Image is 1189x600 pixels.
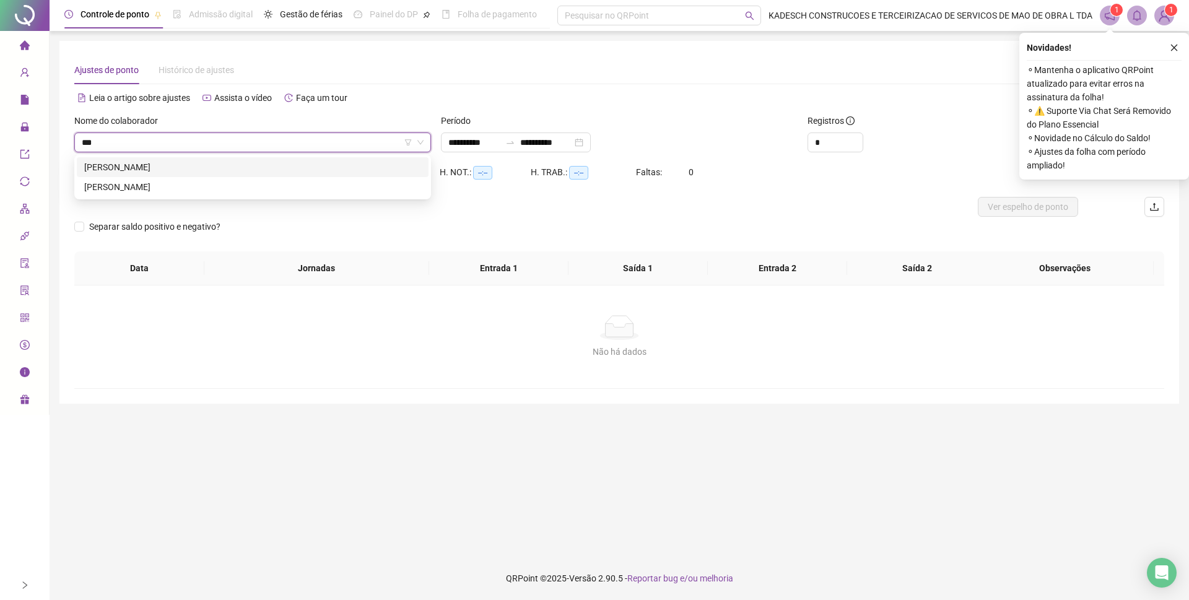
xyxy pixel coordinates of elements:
[627,573,733,583] span: Reportar bug e/ou melhoria
[569,166,588,180] span: --:--
[77,157,429,177] div: EMERSON ROMEU DOS SANTOS
[20,253,30,277] span: audit
[20,116,30,141] span: lock
[84,180,421,194] div: [PERSON_NAME]
[74,65,139,75] span: Ajustes de ponto
[1110,4,1123,16] sup: 1
[20,35,30,59] span: home
[264,10,272,19] span: sun
[808,114,855,128] span: Registros
[280,9,342,19] span: Gestão de férias
[370,9,418,19] span: Painel do DP
[84,220,225,233] span: Separar saldo positivo e negativo?
[1149,202,1159,212] span: upload
[20,280,30,305] span: solution
[20,89,30,114] span: file
[442,10,450,19] span: book
[440,165,531,180] div: H. NOT.:
[417,139,424,146] span: down
[1027,63,1182,104] span: ⚬ Mantenha o aplicativo QRPoint atualizado para evitar erros na assinatura da folha!
[20,581,29,589] span: right
[77,93,86,102] span: file-text
[404,139,412,146] span: filter
[977,251,1154,285] th: Observações
[1147,558,1177,588] div: Open Intercom Messenger
[1027,131,1182,145] span: ⚬ Novidade no Cálculo do Saldo!
[74,114,166,128] label: Nome do colaborador
[189,9,253,19] span: Admissão digital
[50,557,1189,600] footer: QRPoint © 2025 - 2.90.5 -
[284,93,293,102] span: history
[84,160,421,174] div: [PERSON_NAME]
[473,166,492,180] span: --:--
[1155,6,1174,25] img: 85901
[1115,6,1119,14] span: 1
[986,261,1144,275] span: Observações
[74,251,204,285] th: Data
[689,167,694,177] span: 0
[1169,6,1174,14] span: 1
[531,165,636,180] div: H. TRAB.:
[708,251,847,285] th: Entrada 2
[568,251,708,285] th: Saída 1
[978,197,1078,217] button: Ver espelho de ponto
[505,137,515,147] span: swap-right
[441,114,479,128] label: Período
[20,307,30,332] span: qrcode
[1027,145,1182,172] span: ⚬ Ajustes da folha com período ampliado!
[423,11,430,19] span: pushpin
[81,9,149,19] span: Controle de ponto
[847,251,986,285] th: Saída 2
[20,362,30,386] span: info-circle
[458,9,537,19] span: Folha de pagamento
[1027,41,1071,54] span: Novidades !
[203,93,211,102] span: youtube
[1170,43,1178,52] span: close
[154,11,162,19] span: pushpin
[354,10,362,19] span: dashboard
[745,11,754,20] span: search
[64,10,73,19] span: clock-circle
[20,171,30,196] span: sync
[20,62,30,87] span: user-add
[214,93,272,103] span: Assista o vídeo
[20,389,30,414] span: gift
[1104,10,1115,21] span: notification
[636,167,664,177] span: Faltas:
[846,116,855,125] span: info-circle
[1131,10,1143,21] span: bell
[173,10,181,19] span: file-done
[569,573,596,583] span: Versão
[296,93,347,103] span: Faça um tour
[429,251,568,285] th: Entrada 1
[20,225,30,250] span: api
[77,177,429,197] div: EMERSON RONALD CANDIDO DOS SANTOS
[1027,104,1182,131] span: ⚬ ⚠️ Suporte Via Chat Será Removido do Plano Essencial
[159,65,234,75] span: Histórico de ajustes
[20,144,30,168] span: export
[505,137,515,147] span: to
[1165,4,1177,16] sup: Atualize o seu contato no menu Meus Dados
[204,251,429,285] th: Jornadas
[89,345,1149,359] div: Não há dados
[769,9,1092,22] span: KADESCH CONSTRUCOES E TERCEIRIZACAO DE SERVICOS DE MAO DE OBRA L TDA
[89,93,190,103] span: Leia o artigo sobre ajustes
[20,334,30,359] span: dollar
[20,198,30,223] span: apartment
